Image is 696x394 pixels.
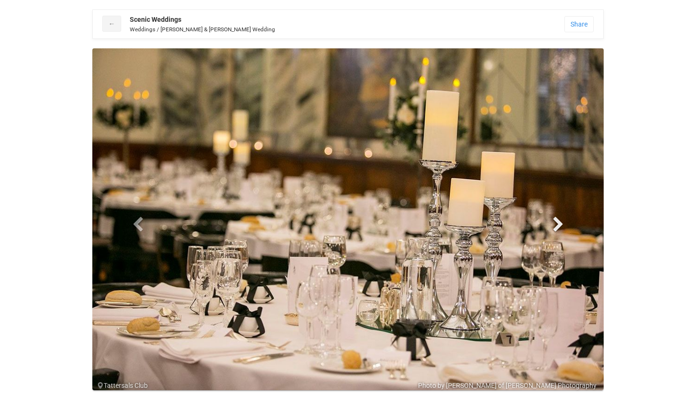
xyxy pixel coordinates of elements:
[97,381,608,390] div: Tattersals Club
[564,16,594,32] a: Share
[130,26,275,33] small: Weddings / [PERSON_NAME] & [PERSON_NAME] Wedding
[102,16,121,32] a: ←
[130,16,181,23] strong: Scenic Weddings
[92,48,604,390] img: 1294.jpeg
